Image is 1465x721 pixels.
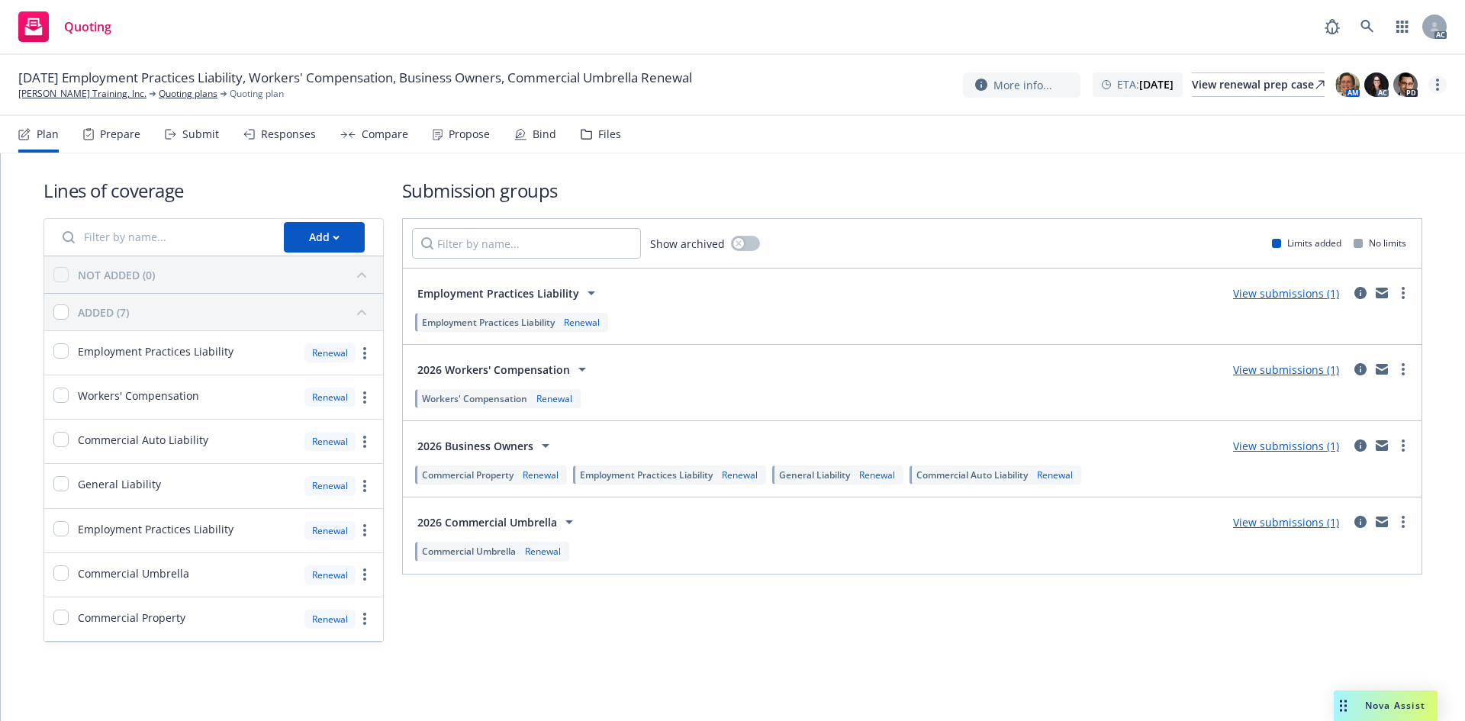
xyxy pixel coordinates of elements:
[1394,436,1412,455] a: more
[1364,72,1389,97] img: photo
[963,72,1080,98] button: More info...
[417,285,579,301] span: Employment Practices Liability
[37,128,59,140] div: Plan
[362,128,408,140] div: Compare
[182,128,219,140] div: Submit
[779,468,850,481] span: General Liability
[417,438,533,454] span: 2026 Business Owners
[417,362,570,378] span: 2026 Workers' Compensation
[422,545,516,558] span: Commercial Umbrella
[1351,284,1370,302] a: circleInformation
[422,392,527,405] span: Workers' Compensation
[533,128,556,140] div: Bind
[1351,513,1370,531] a: circleInformation
[284,222,365,253] button: Add
[1394,360,1412,378] a: more
[1354,237,1406,249] div: No limits
[356,388,374,407] a: more
[1394,284,1412,302] a: more
[1352,11,1383,42] a: Search
[1233,439,1339,453] a: View submissions (1)
[230,87,284,101] span: Quoting plan
[1233,515,1339,529] a: View submissions (1)
[304,343,356,362] div: Renewal
[304,565,356,584] div: Renewal
[1335,72,1360,97] img: photo
[304,476,356,495] div: Renewal
[561,316,603,329] div: Renewal
[78,521,233,537] span: Employment Practices Liability
[1351,360,1370,378] a: circleInformation
[12,5,118,48] a: Quoting
[449,128,490,140] div: Propose
[412,430,560,461] button: 2026 Business Owners
[1272,237,1341,249] div: Limits added
[1387,11,1418,42] a: Switch app
[356,565,374,584] a: more
[1233,286,1339,301] a: View submissions (1)
[1317,11,1347,42] a: Report a Bug
[1428,76,1447,94] a: more
[78,267,155,283] div: NOT ADDED (0)
[78,388,199,404] span: Workers' Compensation
[78,343,233,359] span: Employment Practices Liability
[1373,436,1391,455] a: mail
[1365,699,1425,712] span: Nova Assist
[18,69,692,87] span: [DATE] Employment Practices Liability, Workers' Compensation, Business Owners, Commercial Umbrell...
[533,392,575,405] div: Renewal
[18,87,146,101] a: [PERSON_NAME] Training, Inc.
[78,300,374,324] button: ADDED (7)
[159,87,217,101] a: Quoting plans
[412,228,641,259] input: Filter by name...
[356,521,374,539] a: more
[916,468,1028,481] span: Commercial Auto Liability
[43,178,384,203] h1: Lines of coverage
[412,507,584,537] button: 2026 Commercial Umbrella
[520,468,562,481] div: Renewal
[1373,360,1391,378] a: mail
[1139,77,1174,92] strong: [DATE]
[412,354,597,385] button: 2026 Workers' Compensation
[309,223,340,252] div: Add
[422,468,514,481] span: Commercial Property
[650,236,725,252] span: Show archived
[1034,468,1076,481] div: Renewal
[1373,513,1391,531] a: mail
[304,388,356,407] div: Renewal
[993,77,1052,93] span: More info...
[1192,73,1325,96] div: View renewal prep case
[78,432,208,448] span: Commercial Auto Liability
[100,128,140,140] div: Prepare
[261,128,316,140] div: Responses
[64,21,111,33] span: Quoting
[78,610,185,626] span: Commercial Property
[417,514,557,530] span: 2026 Commercial Umbrella
[422,316,555,329] span: Employment Practices Liability
[1394,513,1412,531] a: more
[1351,436,1370,455] a: circleInformation
[1192,72,1325,97] a: View renewal prep case
[1117,76,1174,92] span: ETA :
[78,262,374,287] button: NOT ADDED (0)
[78,565,189,581] span: Commercial Umbrella
[598,128,621,140] div: Files
[402,178,1422,203] h1: Submission groups
[580,468,713,481] span: Employment Practices Liability
[304,432,356,451] div: Renewal
[522,545,564,558] div: Renewal
[1334,690,1438,721] button: Nova Assist
[856,468,898,481] div: Renewal
[356,344,374,362] a: more
[356,610,374,628] a: more
[1373,284,1391,302] a: mail
[1233,362,1339,377] a: View submissions (1)
[356,477,374,495] a: more
[719,468,761,481] div: Renewal
[53,222,275,253] input: Filter by name...
[78,476,161,492] span: General Liability
[78,304,129,320] div: ADDED (7)
[412,278,606,308] button: Employment Practices Liability
[304,610,356,629] div: Renewal
[1393,72,1418,97] img: photo
[356,433,374,451] a: more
